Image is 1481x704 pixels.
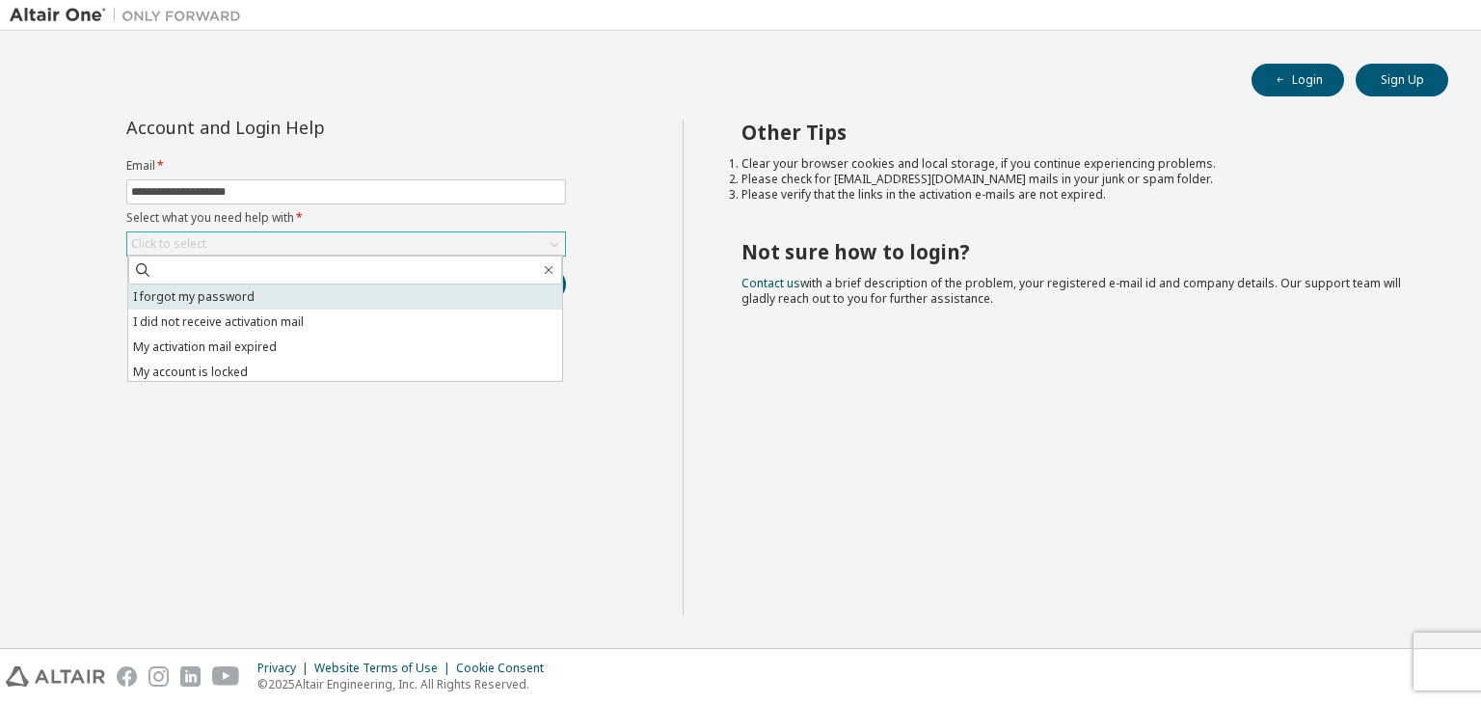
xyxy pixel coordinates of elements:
button: Sign Up [1356,64,1448,96]
a: Contact us [741,275,800,291]
img: facebook.svg [117,666,137,687]
li: Please verify that the links in the activation e-mails are not expired. [741,187,1414,203]
label: Email [126,158,566,174]
h2: Other Tips [741,120,1414,145]
img: altair_logo.svg [6,666,105,687]
div: Privacy [257,661,314,676]
div: Click to select [131,236,206,252]
div: Website Terms of Use [314,661,456,676]
img: youtube.svg [212,666,240,687]
li: Please check for [EMAIL_ADDRESS][DOMAIN_NAME] mails in your junk or spam folder. [741,172,1414,187]
img: linkedin.svg [180,666,201,687]
div: Account and Login Help [126,120,478,135]
li: Clear your browser cookies and local storage, if you continue experiencing problems. [741,156,1414,172]
div: Click to select [127,232,565,256]
img: instagram.svg [148,666,169,687]
li: I forgot my password [128,284,562,310]
span: with a brief description of the problem, your registered e-mail id and company details. Our suppo... [741,275,1401,307]
label: Select what you need help with [126,210,566,226]
p: © 2025 Altair Engineering, Inc. All Rights Reserved. [257,676,555,692]
img: Altair One [10,6,251,25]
div: Cookie Consent [456,661,555,676]
button: Login [1252,64,1344,96]
h2: Not sure how to login? [741,239,1414,264]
